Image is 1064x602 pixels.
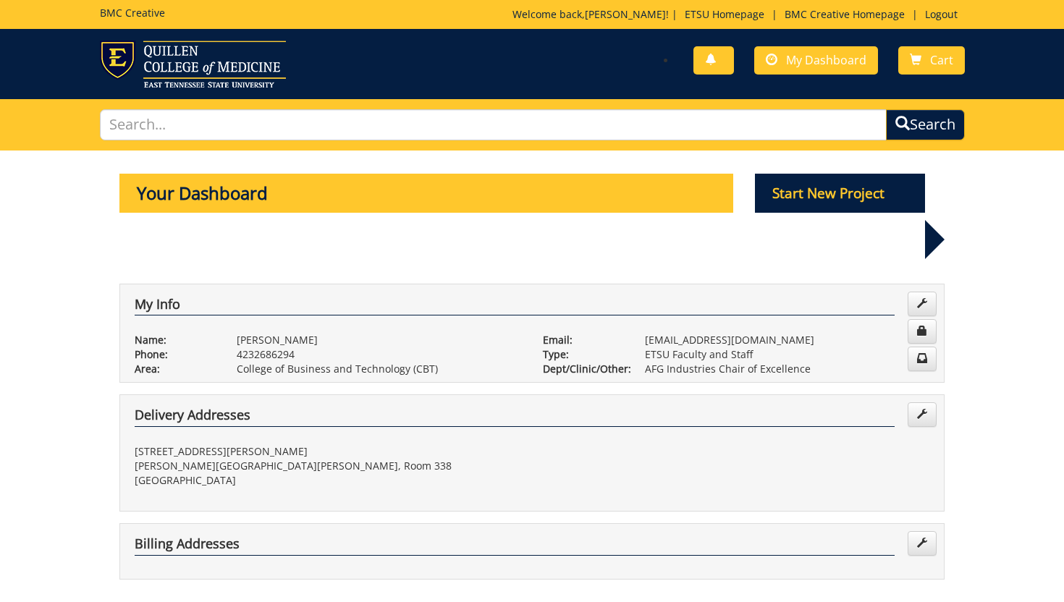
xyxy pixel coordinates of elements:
p: AFG Industries Chair of Excellence [645,362,929,376]
span: My Dashboard [786,52,866,68]
h4: Billing Addresses [135,537,895,556]
h4: My Info [135,297,895,316]
p: College of Business and Technology (CBT) [237,362,521,376]
p: [PERSON_NAME][GEOGRAPHIC_DATA][PERSON_NAME], Room 338 [135,459,521,473]
a: Change Communication Preferences [908,347,937,371]
p: Name: [135,333,215,347]
p: Your Dashboard [119,174,733,213]
a: Logout [918,7,965,21]
p: Email: [543,333,623,347]
p: [STREET_ADDRESS][PERSON_NAME] [135,444,521,459]
p: Area: [135,362,215,376]
p: [EMAIL_ADDRESS][DOMAIN_NAME] [645,333,929,347]
input: Search... [100,109,887,140]
p: ETSU Faculty and Staff [645,347,929,362]
a: ETSU Homepage [677,7,772,21]
a: BMC Creative Homepage [777,7,912,21]
h4: Delivery Addresses [135,408,895,427]
a: My Dashboard [754,46,878,75]
a: Start New Project [755,187,926,201]
p: Start New Project [755,174,926,213]
a: Change Password [908,319,937,344]
a: Edit Addresses [908,402,937,427]
a: Cart [898,46,965,75]
p: Dept/Clinic/Other: [543,362,623,376]
p: 4232686294 [237,347,521,362]
a: [PERSON_NAME] [585,7,666,21]
a: Edit Addresses [908,531,937,556]
p: Welcome back, ! | | | [512,7,965,22]
p: [PERSON_NAME] [237,333,521,347]
a: Edit Info [908,292,937,316]
span: Cart [930,52,953,68]
button: Search [886,109,965,140]
img: ETSU logo [100,41,286,88]
p: [GEOGRAPHIC_DATA] [135,473,521,488]
h5: BMC Creative [100,7,165,18]
p: Type: [543,347,623,362]
p: Phone: [135,347,215,362]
